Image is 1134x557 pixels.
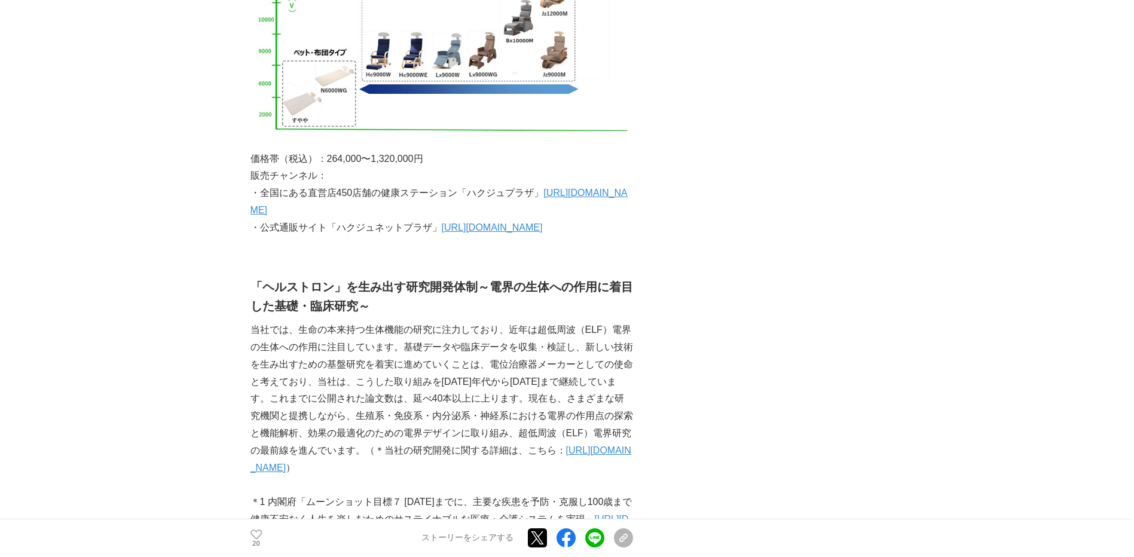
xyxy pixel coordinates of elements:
[250,277,633,316] h2: 「ヘルストロン」を生み出す研究開発体制～電界の生体への作用に着目した基礎・臨床研究～
[250,494,633,545] p: ＊1 内閣府「ムーンショット目標７ [DATE]までに、主要な疾患を予防・克服し100歳まで健康不安なく人生を楽しむためのサステイナブルな医療・介護システムを実現」 ([DATE] 参照)
[442,222,543,232] a: [URL][DOMAIN_NAME]
[250,151,633,168] p: 価格帯（税込）：264,000〜1,320,000円
[250,185,633,219] p: ・全国にある直営店450店舗の健康ステーション「ハクジュプラザ」
[250,188,628,215] a: [URL][DOMAIN_NAME]
[250,541,262,547] p: 20
[250,219,633,237] p: ・公式通販サイト「ハクジュネットプラザ」
[250,445,631,473] a: [URL][DOMAIN_NAME]
[421,533,513,544] p: ストーリーをシェアする
[250,167,633,185] p: 販売チャンネル：
[250,322,633,476] p: 当社では、生命の本来持つ生体機能の研究に注力しており、近年は超低周波（ELF）電界の生体への作用に注目しています。基礎データや臨床データを収集・検証し、新しい技術を生み出すための基盤研究を着実に...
